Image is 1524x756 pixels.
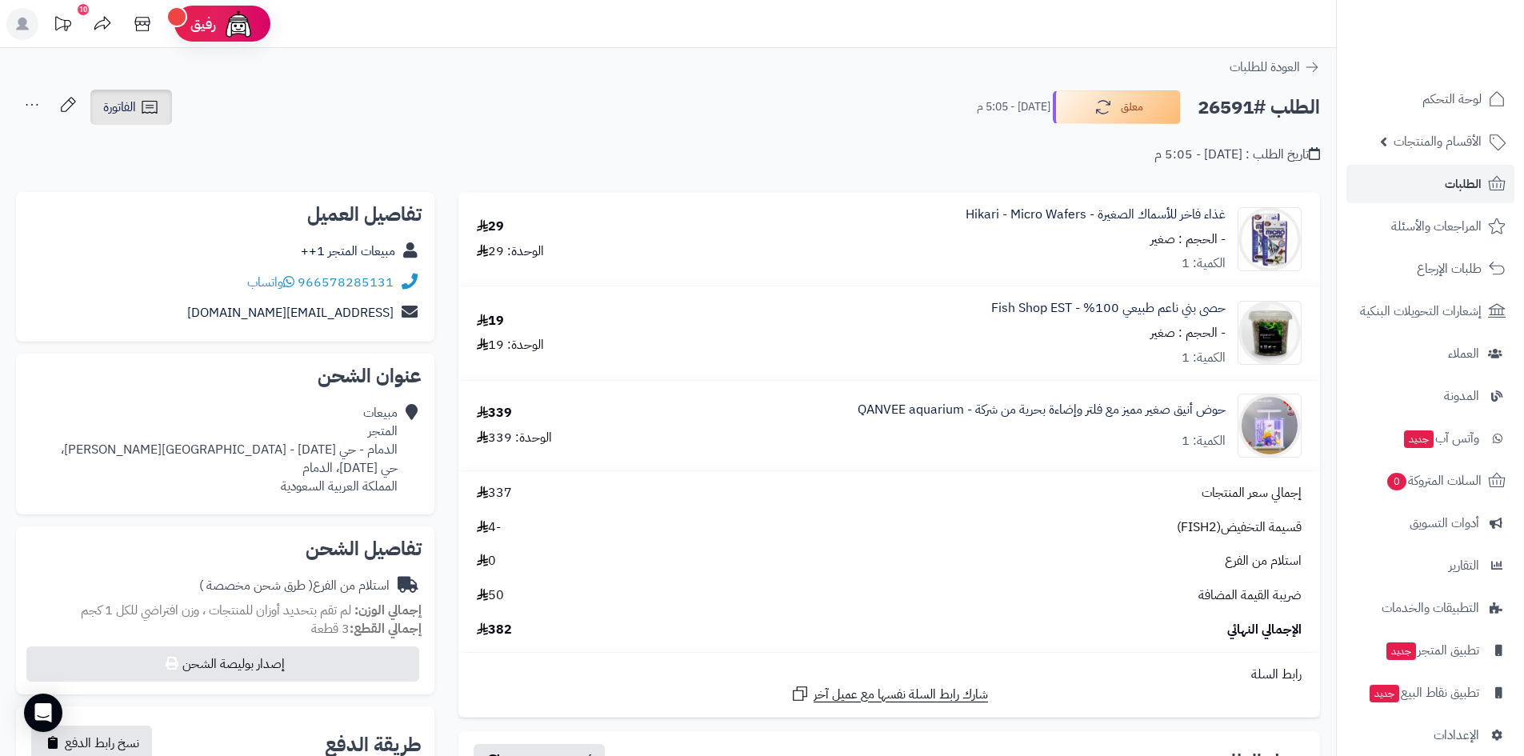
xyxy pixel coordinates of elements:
[1417,258,1482,280] span: طلبات الإرجاع
[247,273,294,292] a: واتساب
[1238,207,1301,271] img: M04rg20552ad12021_1-90x90.jpg
[1346,250,1514,288] a: طلبات الإرجاع
[477,242,544,261] div: الوحدة: 29
[477,336,544,354] div: الوحدة: 19
[311,619,422,638] small: 3 قطعة
[90,90,172,125] a: الفاتورة
[477,518,501,537] span: -4
[477,586,504,605] span: 50
[190,14,216,34] span: رفيق
[1154,146,1320,164] div: تاريخ الطلب : [DATE] - 5:05 م
[1346,165,1514,203] a: الطلبات
[29,539,422,558] h2: تفاصيل الشحن
[991,299,1226,318] a: حصى بني ناعم طبيعي 100% - Fish Shop EST
[1346,631,1514,670] a: تطبيق المتجرجديد
[26,646,419,682] button: إصدار بوليصة الشحن
[977,99,1050,115] small: [DATE] - 5:05 م
[790,684,988,704] a: شارك رابط السلة نفسها مع عميل آخر
[1448,342,1479,365] span: العملاء
[477,312,504,330] div: 19
[24,694,62,732] div: Open Intercom Messenger
[1238,394,1301,458] img: 1748874149-015905000734_100533613_plantclip-on_par%D8%A8%D8%A8TGETB-90x90.jpg
[1225,552,1302,570] span: استلام من الفرع
[1346,207,1514,246] a: المراجعات والأسئلة
[1444,385,1479,407] span: المدونة
[1230,58,1300,77] span: العودة للطلبات
[1346,377,1514,415] a: المدونة
[477,552,496,570] span: 0
[966,206,1226,224] a: غذاء فاخر للأسماك الصغيرة - Hikari - Micro Wafers
[1387,473,1406,490] span: 0
[301,242,395,261] a: مبيعات المتجر 1++
[1394,130,1482,153] span: الأقسام والمنتجات
[1346,504,1514,542] a: أدوات التسويق
[1368,682,1479,704] span: تطبيق نقاط البيع
[1386,642,1416,660] span: جديد
[477,218,504,236] div: 29
[858,401,1226,419] a: حوض أنيق صغير مميز مع فلتر وإضاءة بحرية من شركة - QANVEE aquarium
[1346,462,1514,500] a: السلات المتروكة0
[477,484,512,502] span: 337
[1198,91,1320,124] h2: الطلب #26591
[1346,80,1514,118] a: لوحة التحكم
[1382,597,1479,619] span: التطبيقات والخدمات
[1385,639,1479,662] span: تطبيق المتجر
[1346,292,1514,330] a: إشعارات التحويلات البنكية
[78,4,89,15] div: 10
[477,621,512,639] span: 382
[298,273,394,292] a: 966578285131
[1177,518,1302,537] span: قسيمة التخفيض(FISH2)
[65,734,139,753] span: نسخ رابط الدفع
[1346,419,1514,458] a: وآتس آبجديد
[354,601,422,620] strong: إجمالي الوزن:
[1198,586,1302,605] span: ضريبة القيمة المضافة
[1238,301,1301,365] img: 1749043212-Untitled-24%D8%A8%D9%84%D8%BA7%D8%AA8%D9%86%D9%859-90x90.jpg
[199,577,390,595] div: استلام من الفرع
[1402,427,1479,450] span: وآتس آب
[1346,716,1514,754] a: الإعدادات
[1410,512,1479,534] span: أدوات التسويق
[1346,589,1514,627] a: التطبيقات والخدمات
[1182,432,1226,450] div: الكمية: 1
[1346,674,1514,712] a: تطبيق نقاط البيعجديد
[81,601,351,620] span: لم تقم بتحديد أوزان للمنتجات ، وزن افتراضي للكل 1 كجم
[1360,300,1482,322] span: إشعارات التحويلات البنكية
[1230,58,1320,77] a: العودة للطلبات
[1227,621,1302,639] span: الإجمالي النهائي
[187,303,394,322] a: [EMAIL_ADDRESS][DOMAIN_NAME]
[1182,349,1226,367] div: الكمية: 1
[1150,230,1226,249] small: - الحجم : صغير
[477,404,512,422] div: 339
[1346,546,1514,585] a: التقارير
[325,735,422,754] h2: طريقة الدفع
[1404,430,1434,448] span: جديد
[1391,215,1482,238] span: المراجعات والأسئلة
[350,619,422,638] strong: إجمالي القطع:
[1434,724,1479,746] span: الإعدادات
[465,666,1314,684] div: رابط السلة
[42,8,82,44] a: تحديثات المنصة
[61,404,398,495] div: مبيعات المتجر الدمام - حي [DATE] - [GEOGRAPHIC_DATA][PERSON_NAME]، حي [DATE]، الدمام المملكة العر...
[1422,88,1482,110] span: لوحة التحكم
[477,429,552,447] div: الوحدة: 339
[222,8,254,40] img: ai-face.png
[29,205,422,224] h2: تفاصيل العميل
[1370,685,1399,702] span: جديد
[29,366,422,386] h2: عنوان الشحن
[814,686,988,704] span: شارك رابط السلة نفسها مع عميل آخر
[1150,323,1226,342] small: - الحجم : صغير
[1053,90,1181,124] button: معلق
[1346,334,1514,373] a: العملاء
[1445,173,1482,195] span: الطلبات
[1182,254,1226,273] div: الكمية: 1
[1202,484,1302,502] span: إجمالي سعر المنتجات
[103,98,136,117] span: الفاتورة
[199,576,313,595] span: ( طرق شحن مخصصة )
[1449,554,1479,577] span: التقارير
[1386,470,1482,492] span: السلات المتروكة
